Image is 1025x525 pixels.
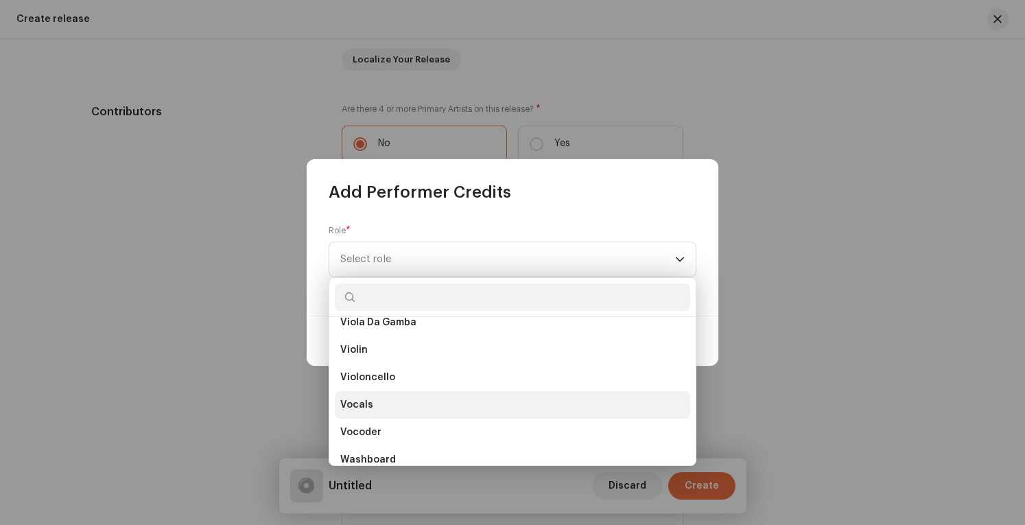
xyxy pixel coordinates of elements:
li: Violoncello [335,364,690,391]
li: Viola Da Gamba [335,309,690,336]
span: Washboard [340,453,396,467]
li: Washboard [335,446,690,474]
span: Viola Da Gamba [340,316,416,329]
li: Vocals [335,391,690,419]
li: Vocoder [335,419,690,446]
span: Vocals [340,398,373,412]
li: Violin [335,336,690,364]
label: Role [329,225,351,236]
span: Violin [340,343,368,357]
span: Add Performer Credits [329,181,511,203]
span: Select role [340,242,675,277]
div: dropdown trigger [675,242,685,277]
span: Vocoder [340,425,381,439]
span: Violoncello [340,371,395,384]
